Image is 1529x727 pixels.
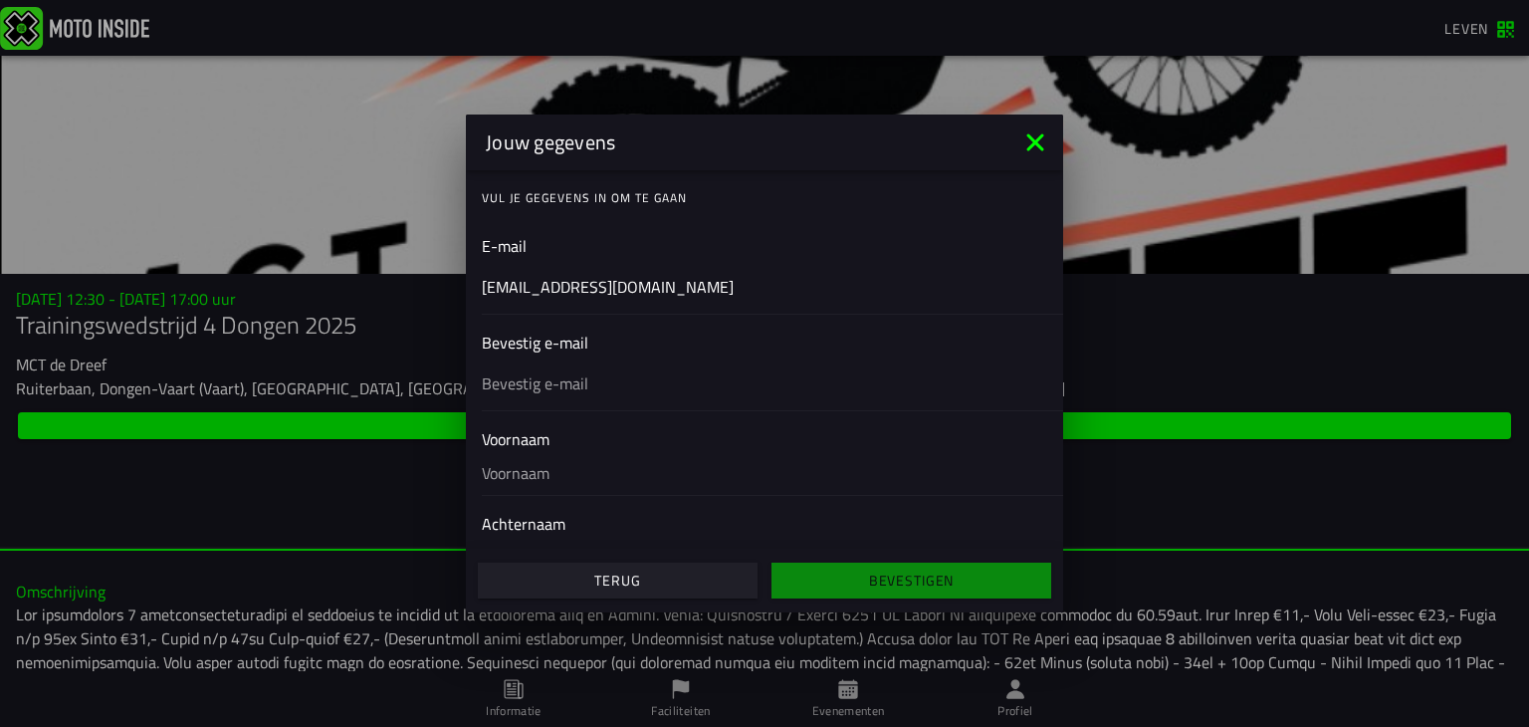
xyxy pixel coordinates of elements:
input: Bevestig e-mail [482,371,1047,395]
font: Vul je gegevens in om te gaan [482,188,687,207]
font: E-mail [482,234,527,258]
input: E-mail [482,275,1047,299]
font: Jouw gegevens [486,126,615,157]
font: Terug [594,570,640,591]
input: Voornaam [482,451,1047,495]
font: Voornaam [482,427,549,451]
font: Achternaam [482,512,565,536]
font: Bevestig e-mail [482,331,588,355]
